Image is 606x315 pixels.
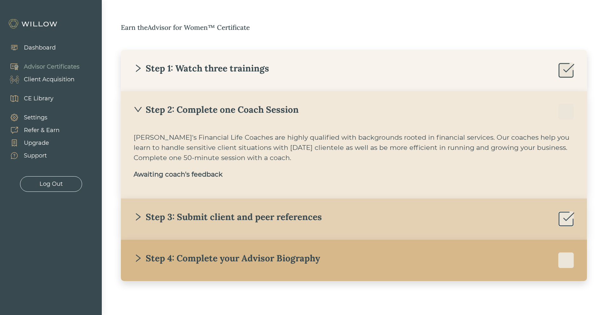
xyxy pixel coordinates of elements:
[24,126,59,135] div: Refer & Earn
[134,254,143,263] span: right
[3,137,59,149] a: Upgrade
[24,151,47,160] div: Support
[24,63,80,71] div: Advisor Certificates
[24,44,56,52] div: Dashboard
[8,19,59,29] img: Willow
[3,41,56,54] a: Dashboard
[24,94,53,103] div: CE Library
[134,132,574,163] div: [PERSON_NAME]'s Financial Life Coaches are highly qualified with backgrounds rooted in financial ...
[134,105,143,114] span: down
[24,139,49,147] div: Upgrade
[24,75,74,84] div: Client Acquisition
[134,212,143,221] span: right
[134,64,143,73] span: right
[134,170,223,178] b: Awaiting coach's feedback
[3,124,59,137] a: Refer & Earn
[24,113,47,122] div: Settings
[39,180,63,188] div: Log Out
[134,252,320,264] div: Step 4: Complete your Advisor Biography
[3,111,59,124] a: Settings
[121,23,587,33] div: Earn the Advisor for Women™ Certificate
[134,63,269,74] div: Step 1: Watch three trainings
[134,104,299,115] div: Step 2: Complete one Coach Session
[3,60,80,73] a: Advisor Certificates
[3,73,80,86] a: Client Acquisition
[3,92,53,105] a: CE Library
[134,211,322,223] div: Step 3: Submit client and peer references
